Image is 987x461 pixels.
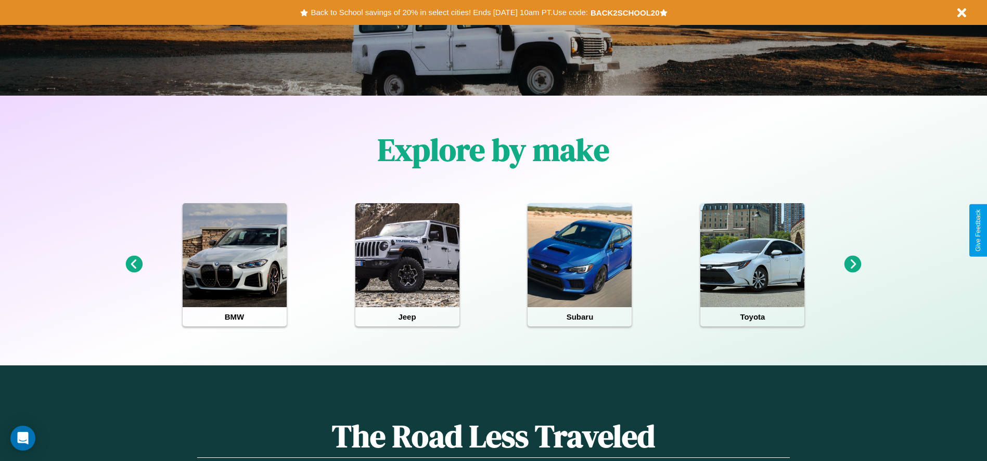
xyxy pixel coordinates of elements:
[197,415,789,458] h1: The Road Less Traveled
[528,307,632,326] h4: Subaru
[378,128,609,171] h1: Explore by make
[183,307,287,326] h4: BMW
[591,8,660,17] b: BACK2SCHOOL20
[700,307,804,326] h4: Toyota
[10,426,35,451] div: Open Intercom Messenger
[355,307,459,326] h4: Jeep
[308,5,590,20] button: Back to School savings of 20% in select cities! Ends [DATE] 10am PT.Use code:
[975,209,982,252] div: Give Feedback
